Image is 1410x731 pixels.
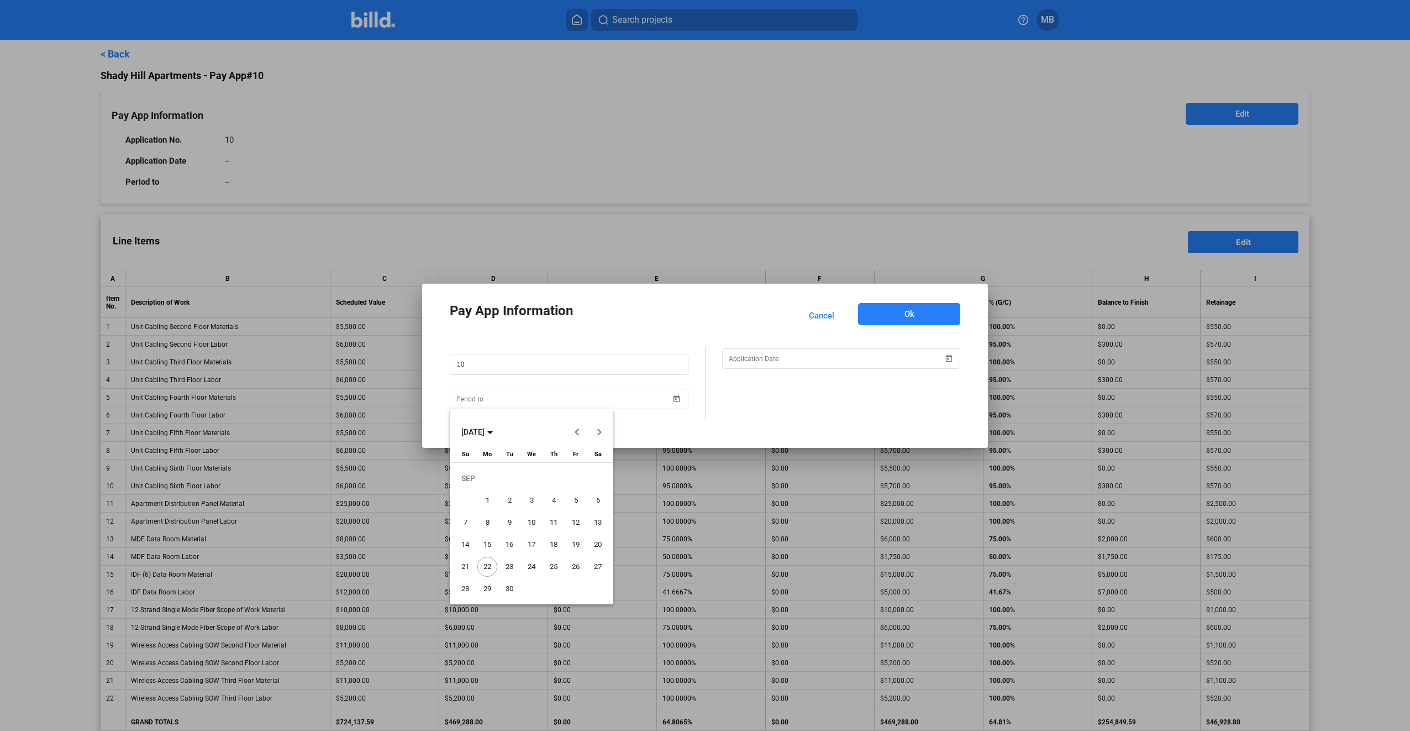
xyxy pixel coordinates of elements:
span: 5 [566,490,586,510]
span: 27 [588,557,608,577]
button: September 19, 2025 [565,534,587,556]
button: September 4, 2025 [543,489,565,511]
span: 9 [499,513,519,532]
span: 12 [566,513,586,532]
button: September 8, 2025 [476,511,498,534]
button: September 22, 2025 [476,556,498,578]
span: 3 [522,490,541,510]
button: September 24, 2025 [520,556,543,578]
button: September 10, 2025 [520,511,543,534]
span: 13 [588,513,608,532]
button: September 26, 2025 [565,556,587,578]
button: September 18, 2025 [543,534,565,556]
button: September 29, 2025 [476,578,498,600]
button: September 20, 2025 [587,534,609,556]
button: September 3, 2025 [520,489,543,511]
button: September 28, 2025 [454,578,476,600]
span: Mo [483,451,492,458]
span: 4 [544,490,564,510]
span: 11 [544,513,564,532]
span: 17 [522,535,541,555]
button: September 17, 2025 [520,534,543,556]
button: September 5, 2025 [565,489,587,511]
span: 22 [477,557,497,577]
span: 7 [455,513,475,532]
td: SEP [454,467,609,489]
button: September 13, 2025 [587,511,609,534]
button: September 7, 2025 [454,511,476,534]
span: 6 [588,490,608,510]
button: September 1, 2025 [476,489,498,511]
button: Previous month [566,421,588,443]
span: 2 [499,490,519,510]
button: September 12, 2025 [565,511,587,534]
button: September 15, 2025 [476,534,498,556]
span: 25 [544,557,564,577]
span: 23 [499,557,519,577]
span: We [527,451,536,458]
span: 30 [499,579,519,599]
button: September 2, 2025 [498,489,520,511]
span: 10 [522,513,541,532]
span: Fr [573,451,578,458]
span: 28 [455,579,475,599]
span: 26 [566,557,586,577]
span: 1 [477,490,497,510]
button: Next month [588,421,611,443]
span: Tu [506,451,513,458]
span: Sa [594,451,602,458]
button: Choose month and year [457,422,497,442]
button: September 21, 2025 [454,556,476,578]
span: 16 [499,535,519,555]
span: Su [462,451,469,458]
span: Th [550,451,557,458]
span: 14 [455,535,475,555]
span: 29 [477,579,497,599]
button: September 23, 2025 [498,556,520,578]
span: 18 [544,535,564,555]
span: 20 [588,535,608,555]
button: September 25, 2025 [543,556,565,578]
button: September 6, 2025 [587,489,609,511]
span: 15 [477,535,497,555]
span: 21 [455,557,475,577]
span: 24 [522,557,541,577]
button: September 9, 2025 [498,511,520,534]
span: 8 [477,513,497,532]
button: September 30, 2025 [498,578,520,600]
span: [DATE] [461,427,485,436]
button: September 27, 2025 [587,556,609,578]
button: September 14, 2025 [454,534,476,556]
button: September 11, 2025 [543,511,565,534]
button: September 16, 2025 [498,534,520,556]
span: 19 [566,535,586,555]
